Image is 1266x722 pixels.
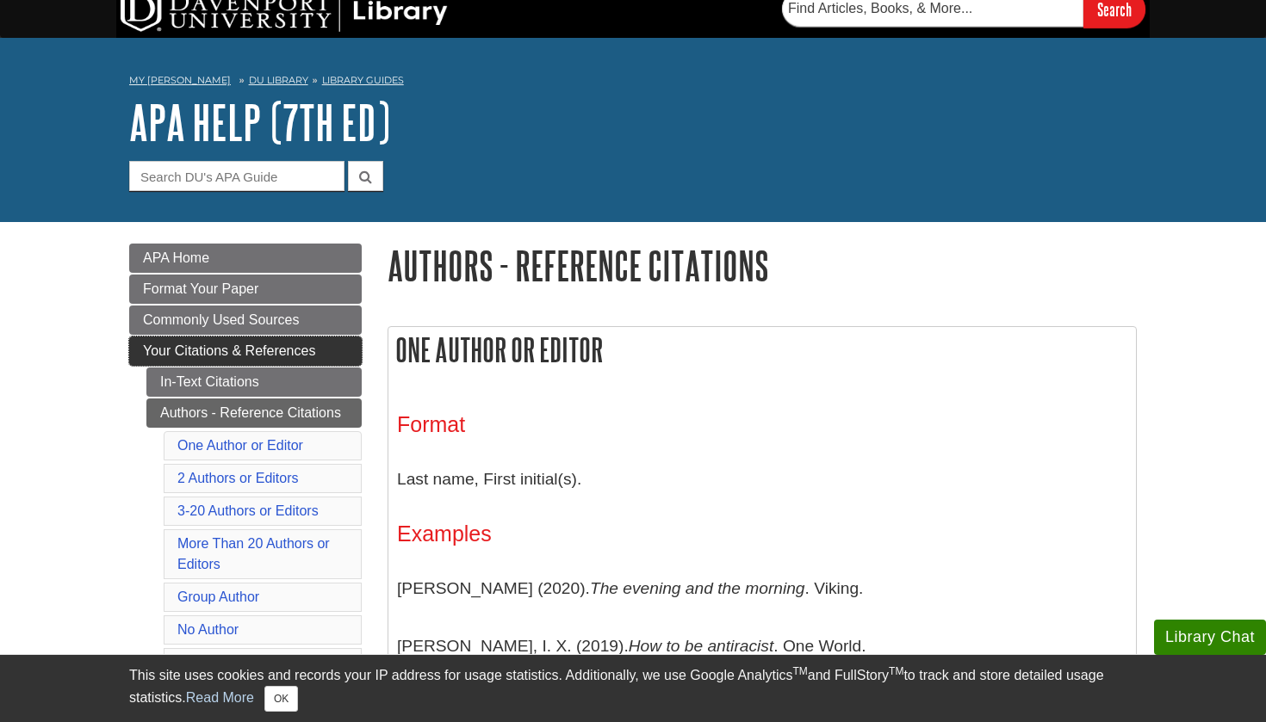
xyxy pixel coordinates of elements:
[143,312,299,327] span: Commonly Used Sources
[146,398,362,428] a: Authors - Reference Citations
[397,454,1127,504] p: Last name, First initial(s).
[397,621,1127,671] p: [PERSON_NAME], I. X. (2019). . One World.
[590,579,805,597] i: The evening and the morning
[129,665,1137,712] div: This site uses cookies and records your IP address for usage statistics. Additionally, we use Goo...
[889,665,903,677] sup: TM
[388,327,1136,373] h2: One Author or Editor
[177,471,299,485] a: 2 Authors or Editors
[397,564,1127,614] p: [PERSON_NAME] (2020). . Viking.
[264,686,298,712] button: Close
[129,69,1137,96] nav: breadcrumb
[129,336,362,366] a: Your Citations & References
[397,521,1127,546] h3: Examples
[129,305,362,335] a: Commonly Used Sources
[143,281,258,296] span: Format Your Paper
[146,367,362,397] a: In-Text Citations
[129,161,344,191] input: Search DU's APA Guide
[322,74,404,86] a: Library Guides
[129,96,390,149] a: APA Help (7th Ed)
[792,665,807,677] sup: TM
[629,637,774,655] i: How to be antiracist
[177,503,319,518] a: 3-20 Authors or Editors
[129,244,362,273] a: APA Home
[177,438,303,453] a: One Author or Editor
[143,343,315,358] span: Your Citations & References
[143,250,209,265] span: APA Home
[129,73,231,88] a: My [PERSON_NAME]
[177,622,239,637] a: No Author
[397,412,1127,437] h3: Format
[129,275,362,304] a: Format Your Paper
[177,589,259,604] a: Group Author
[249,74,308,86] a: DU Library
[388,244,1137,287] h1: Authors - Reference Citations
[1154,620,1266,655] button: Library Chat
[186,690,254,705] a: Read More
[177,536,330,571] a: More Than 20 Authors or Editors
